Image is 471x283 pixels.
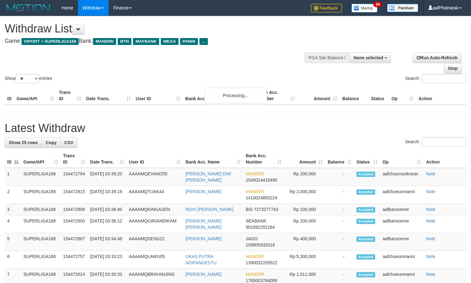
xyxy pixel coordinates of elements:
[21,186,61,204] td: SUPERLIGA168
[284,251,325,269] td: Rp 5,300,000
[56,87,84,105] th: Trans ID
[16,74,39,83] select: Showentries
[405,74,466,83] label: Search:
[389,87,416,105] th: Op
[60,137,77,148] a: CSV
[405,137,466,147] label: Search:
[350,52,391,63] button: None selected
[9,140,38,145] span: Show 25 rows
[5,137,42,148] a: Show 25 rows
[61,168,88,186] td: 154472794
[246,242,275,247] span: Copy 109905932018 to clipboard
[186,254,217,265] a: UKAS PUTRA ADIPANGESTU
[204,88,267,103] div: Processing...
[126,150,183,168] th: User ID: activate to sort column ascending
[426,189,435,194] a: Note
[380,233,424,251] td: aafbansomne
[5,22,308,35] h1: Withdraw List
[93,38,116,45] span: MANDIRI
[325,215,354,233] td: -
[356,254,375,260] span: Accepted
[21,150,61,168] th: Game/API: activate to sort column ascending
[5,122,466,134] h1: Latest Withdraw
[246,260,277,265] span: Copy 1390032205522 to clipboard
[325,168,354,186] td: -
[422,137,466,147] input: Search:
[246,171,264,176] span: MANDIRI
[22,38,79,45] span: ISPORT > SUPERLIGA168
[426,254,435,259] a: Note
[426,272,435,277] a: Note
[5,3,52,12] img: MOTION_logo.png
[186,207,233,212] a: NOVI [PERSON_NAME]
[161,38,179,45] span: MEGA
[380,168,424,186] td: aafchournsokneav
[88,150,126,168] th: Date Trans.: activate to sort column ascending
[5,38,308,44] h4: Game: Bank:
[5,233,21,251] td: 5
[118,38,131,45] span: BTN
[284,150,325,168] th: Amount: activate to sort column ascending
[284,215,325,233] td: Rp 200,000
[5,150,21,168] th: ID: activate to sort column descending
[387,4,418,12] img: panduan.png
[426,207,435,212] a: Note
[246,236,258,241] span: JAGO
[5,87,14,105] th: ID
[380,251,424,269] td: aafchoeunmanni
[5,204,21,215] td: 3
[356,172,375,177] span: Accepted
[351,4,378,12] img: Button%20Memo.svg
[254,207,278,212] span: Copy 7273277743 to clipboard
[246,195,277,200] span: Copy 1410024850224 to clipboard
[380,150,424,168] th: Op: activate to sort column ascending
[373,2,382,7] span: 34
[5,215,21,233] td: 4
[61,186,88,204] td: 154472815
[61,251,88,269] td: 154472757
[5,74,52,83] label: Show entries
[246,272,264,277] span: MANDIRI
[61,204,88,215] td: 154472906
[61,150,88,168] th: Trans ID: activate to sort column ascending
[126,204,183,215] td: AAAAMQKINGASEN
[21,215,61,233] td: SUPERLIGA168
[88,251,126,269] td: [DATE] 03:33:23
[284,233,325,251] td: Rp 400,000
[246,218,266,223] span: SEABANK
[183,150,243,168] th: Bank Acc. Name: activate to sort column ascending
[356,237,375,242] span: Accepted
[246,254,264,259] span: MANDIRI
[21,233,61,251] td: SUPERLIGA168
[246,207,253,212] span: BSI
[325,233,354,251] td: -
[340,87,368,105] th: Balance
[21,168,61,186] td: SUPERLIGA168
[325,251,354,269] td: -
[88,215,126,233] td: [DATE] 03:36:12
[88,233,126,251] td: [DATE] 03:34:48
[46,140,56,145] span: Copy
[422,74,466,83] input: Search:
[88,186,126,204] td: [DATE] 03:39:19
[186,236,222,241] a: [PERSON_NAME]
[243,150,284,168] th: Bank Acc. Number: activate to sort column ascending
[126,215,183,233] td: AAAAMQGIRIANDIKAM
[61,215,88,233] td: 154472900
[284,168,325,186] td: Rp 200,000
[246,225,275,230] span: Copy 901892252164 to clipboard
[413,52,462,63] a: Run Auto-Refresh
[88,168,126,186] td: [DATE] 03:39:20
[325,150,354,168] th: Balance: activate to sort column ascending
[246,278,277,283] span: Copy 1760003764089 to clipboard
[444,63,462,74] a: Stop
[356,272,375,277] span: Accepted
[186,218,222,230] a: [PERSON_NAME] [PERSON_NAME]
[126,233,183,251] td: AAAAMQDENS22
[133,87,183,105] th: User ID
[255,87,297,105] th: Bank Acc. Number
[21,251,61,269] td: SUPERLIGA168
[368,87,389,105] th: Status
[356,189,375,195] span: Accepted
[126,186,183,204] td: AAAAMQTUAK44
